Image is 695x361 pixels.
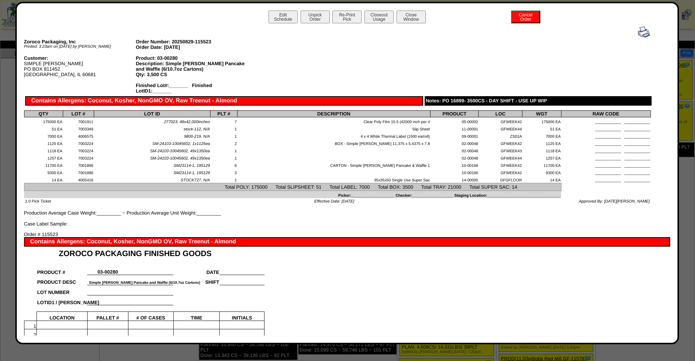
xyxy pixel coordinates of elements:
td: 02-00048 [430,146,479,154]
td: PRODUCT # [37,265,88,275]
td: 05-00002 [430,117,479,125]
td: ____________ ____________ [561,125,650,132]
td: PRODUCT DESC [37,275,88,285]
th: LOT ID [94,111,211,117]
td: 4006575 [63,132,94,139]
td: 7000 EA [24,132,63,139]
td: GFWEEK44 [479,125,522,132]
td: 1257 EA [522,154,561,161]
td: 7003224 [63,139,94,146]
th: RAW CODE [561,111,650,117]
td: 7003349 [63,125,94,132]
td: 4005416 [63,176,94,183]
div: Production Average Case Weight:_________ ~ Production Average Unit Weight:_________ Case Label Sa... [24,26,651,227]
td: Clear Poly Film 15.5 (42000 inch per rl [237,117,430,125]
td: ZOROCO PACKAGING FINISHED GOODS [37,247,265,258]
td: 14 EA [522,176,561,183]
td: 1 [211,146,238,154]
div: Finished Lot#:_______ Finished LotID1:_______ [136,83,248,94]
td: ____________ ____________ [561,146,650,154]
td: 11-00001 [430,125,479,132]
td: LOCATION [37,312,88,321]
th: WGT [522,111,561,117]
span: SM23114-1, 195129 [174,164,210,168]
div: Printed: 3:23am on [DATE] by [PERSON_NAME] [24,44,136,49]
span: SM-24103-10045602, 49x1350ea [150,156,210,161]
td: LOT NUMBER [37,285,88,295]
font: Simple [PERSON_NAME] Pancake and Waffle (6/10.7oz Cartons) [89,281,200,285]
td: ZS01A [479,132,522,139]
div: Order Number: 20250829-115523 [136,39,248,44]
th: PRODUCT [430,111,479,117]
td: 7 [211,117,238,125]
td: 1 [211,132,238,139]
span: 1.0 Pick Ticket [25,199,51,204]
td: 02-00048 [430,154,479,161]
td: GFWEEK42 [479,139,522,146]
div: Contains Allergens: Coconut, Kosher, NonGMO OV, Raw Treenut - Almond [24,237,671,247]
td: 175000 EA [522,117,561,125]
td: 14 EA [24,176,63,183]
div: Qty: 3,500 CS [136,72,248,77]
td: Slip Sheet [237,125,430,132]
th: LOC [479,111,522,117]
button: EditSchedule [269,11,298,23]
td: 7003224 [63,154,94,161]
button: Re-PrintPick [332,11,362,23]
td: GFGFLOOR [479,176,522,183]
td: Total POLY: 175000 Total SLIPSHEET: 51 Total LABEL: 7000 Total BOX: 3500 Total TRAY: 21000 Total ... [24,183,561,191]
td: 175000 EA [24,117,63,125]
span: Approved By: [DATE][PERSON_NAME] [579,199,650,204]
span: 277023, 48x42,000inches [164,120,210,124]
td: 6 [211,161,238,168]
td: 51 EA [24,125,63,132]
td: 7000 EA [522,132,561,139]
td: 9300 EA [24,168,63,176]
div: Notes: PO 16899- 3500CS - DAY SHIFT - USE UP WIP [425,96,652,106]
th: PLT # [211,111,238,117]
td: 7003224 [63,146,94,154]
td: 09-00001 [430,132,479,139]
th: QTY [24,111,63,117]
div: Contains Allergens: Coconut, Kosher, NonGMO OV, Raw Treenut - Almond [25,96,424,106]
td: 1118 EA [24,146,63,154]
td: 9300 EA [522,168,561,176]
div: Order Date: [DATE] [136,44,248,50]
img: print.gif [638,26,650,38]
td: INITIALS [220,312,265,321]
div: Product: 03-00280 [136,55,248,61]
td: 7001896 [63,161,94,168]
td: 10-00166 [430,168,479,176]
td: TIME [173,312,220,321]
td: GFWEEK42 [479,117,522,125]
td: 3 [211,168,238,176]
div: SIMPLE [PERSON_NAME] PO BOX 811452 [GEOGRAPHIC_DATA], IL 60681 [24,55,136,77]
td: 1 [211,154,238,161]
td: 1 [211,176,238,183]
button: CancelOrder [511,11,540,23]
td: Picker:____________________ Checker:___________________ Staging Location:________________________... [24,191,561,198]
td: 1118 EA [522,146,561,154]
td: 14-00005 [430,176,479,183]
div: Description: Simple [PERSON_NAME] Pancake and Waffle (6/10.7oz Cartons) [136,61,248,72]
td: 03-00280 [87,265,128,275]
td: CARTON - Simple [PERSON_NAME] Pancake & Waffle 1 [237,161,430,168]
td: 7001911 [63,117,94,125]
td: 2 [211,139,238,146]
span: SM-24103-10045602, 1x1125ea [152,142,210,146]
button: UnpickOrder [301,11,330,23]
td: # OF CASES [128,312,173,321]
td: SHIFT [173,275,220,285]
div: Customer: [24,55,136,61]
span: STOCK727, N/A [181,178,210,183]
button: CloseoutUsage [364,11,394,23]
td: 1 [211,125,238,132]
td: ____________ ____________ [561,168,650,176]
div: Zoroco Packaging, Inc [24,39,136,44]
td: LOTID1 / [PERSON_NAME] [37,295,88,305]
td: 11700 EA [24,161,63,168]
td: ____________ ____________ [561,117,650,125]
th: DESCRIPTION [237,111,430,117]
td: 35x35x50 Single Use Super Sac [237,176,430,183]
td: 02-00048 [430,139,479,146]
